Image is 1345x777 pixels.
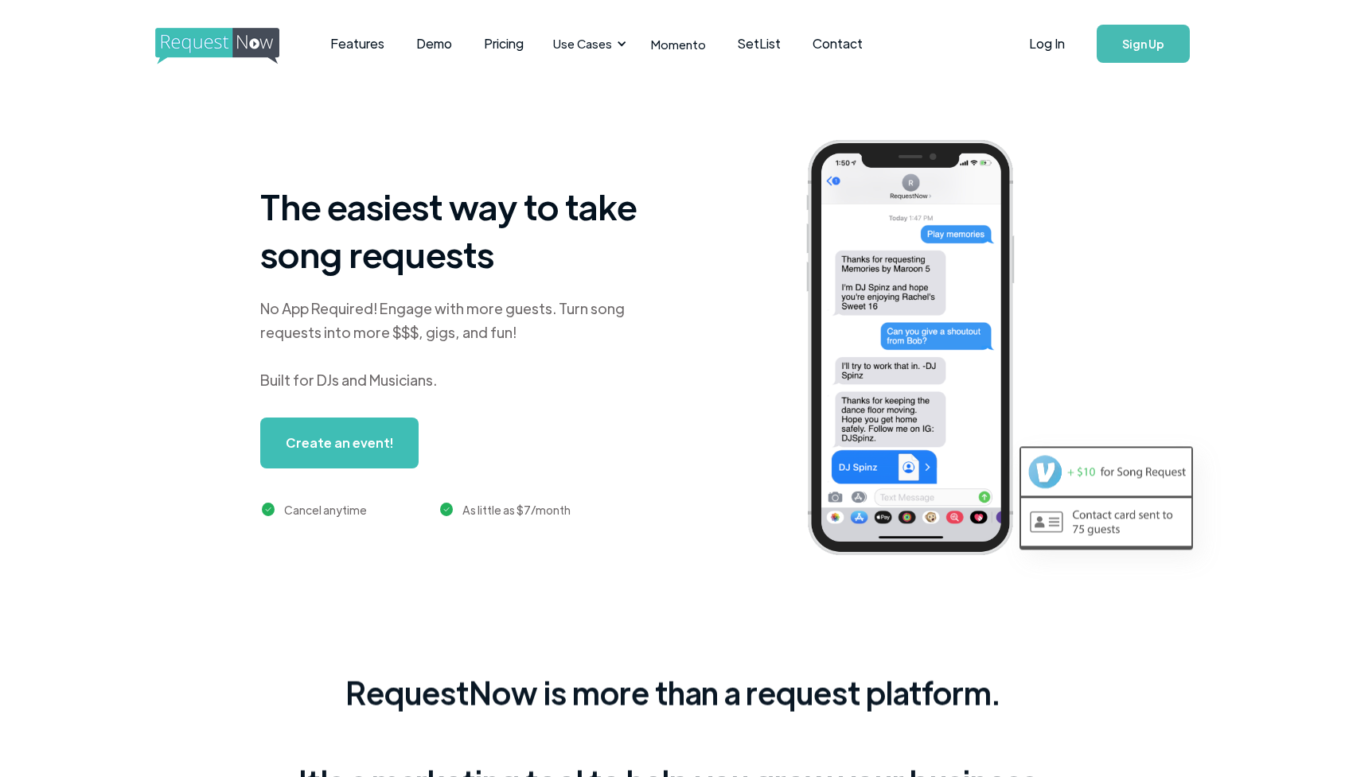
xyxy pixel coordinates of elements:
a: Pricing [468,19,540,68]
a: SetList [722,19,797,68]
a: Sign Up [1097,25,1190,63]
div: No App Required! Engage with more guests. Turn song requests into more $$$, gigs, and fun! Built ... [260,297,658,392]
img: green checkmark [440,503,454,516]
div: Use Cases [553,35,612,52]
h1: The easiest way to take song requests [260,182,658,278]
a: home [155,28,275,60]
a: Momento [635,21,722,68]
a: Log In [1013,16,1081,72]
img: iphone screenshot [788,129,1057,572]
a: Contact [797,19,879,68]
div: As little as $7/month [462,500,571,519]
img: contact card example [1021,499,1191,546]
a: Features [314,19,400,68]
a: Create an event! [260,418,419,468]
img: requestnow logo [155,28,309,64]
a: Demo [400,19,468,68]
div: Use Cases [544,19,631,68]
div: Cancel anytime [284,500,367,519]
img: green checkmark [262,503,275,516]
img: venmo screenshot [1021,449,1191,496]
